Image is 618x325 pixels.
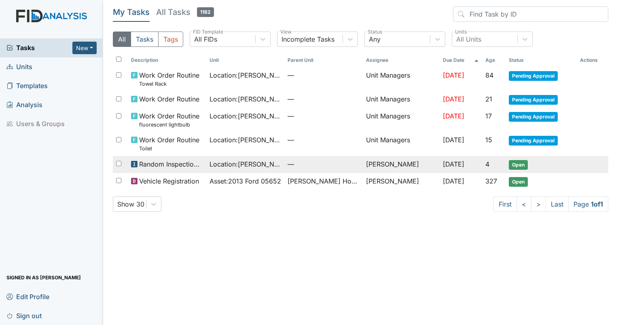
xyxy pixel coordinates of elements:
th: Toggle SortBy [506,53,577,67]
span: Open [509,160,528,170]
span: 84 [485,71,493,79]
span: 327 [485,177,497,185]
td: Unit Managers [363,91,440,108]
strong: 1 of 1 [591,200,603,208]
span: Location : [PERSON_NAME] House [210,111,281,121]
h5: All Tasks [156,6,214,18]
span: Work Order Routine [139,94,199,104]
small: Towel Rack [139,80,199,88]
a: First [493,196,517,212]
span: Units [6,61,32,73]
span: Work Order Routine fluorescent lightbulb [139,111,199,129]
span: [DATE] [443,136,464,144]
span: Open [509,177,528,187]
span: Location : [PERSON_NAME] House [210,94,281,104]
span: [DATE] [443,95,464,103]
span: Location : [PERSON_NAME] House [210,159,281,169]
span: Pending Approval [509,112,558,122]
span: Templates [6,80,48,92]
div: Type filter [113,32,183,47]
span: [DATE] [443,177,464,185]
div: Any [369,34,381,44]
th: Toggle SortBy [284,53,363,67]
span: Analysis [6,99,42,111]
span: [DATE] [443,112,464,120]
td: Unit Managers [363,67,440,91]
input: Find Task by ID [453,6,608,22]
div: Show 30 [117,199,144,209]
button: All [113,32,131,47]
div: All Units [456,34,481,44]
button: Tags [158,32,183,47]
div: All FIDs [194,34,217,44]
span: Work Order Routine Toilet [139,135,199,152]
span: Sign out [6,309,42,322]
span: 1182 [197,7,214,17]
span: 4 [485,160,489,168]
td: [PERSON_NAME] [363,156,440,173]
span: Work Order Routine Towel Rack [139,70,199,88]
a: < [516,196,531,212]
td: Unit Managers [363,132,440,156]
th: Toggle SortBy [482,53,506,67]
span: — [288,111,360,121]
span: 21 [485,95,492,103]
h5: My Tasks [113,6,150,18]
span: Page [568,196,608,212]
span: — [288,70,360,80]
input: Toggle All Rows Selected [116,57,121,62]
span: Location : [PERSON_NAME] House [210,135,281,145]
td: [PERSON_NAME] [363,173,440,190]
th: Toggle SortBy [206,53,285,67]
a: Last [546,196,569,212]
th: Actions [577,53,608,67]
span: Asset : 2013 Ford 05652 [210,176,281,186]
span: Pending Approval [509,136,558,146]
span: — [288,94,360,104]
td: Unit Managers [363,108,440,132]
span: [DATE] [443,71,464,79]
small: Toilet [139,145,199,152]
div: Incomplete Tasks [281,34,334,44]
span: — [288,159,360,169]
span: 17 [485,112,492,120]
nav: task-pagination [493,196,608,212]
span: 15 [485,136,492,144]
span: Vehicle Registration [139,176,199,186]
th: Toggle SortBy [128,53,206,67]
span: Location : [PERSON_NAME] House [210,70,281,80]
small: fluorescent lightbulb [139,121,199,129]
a: > [531,196,546,212]
span: Edit Profile [6,290,49,303]
span: [PERSON_NAME] House [288,176,360,186]
span: Random Inspection for AM [139,159,203,169]
th: Toggle SortBy [440,53,482,67]
button: Tasks [131,32,159,47]
span: Pending Approval [509,95,558,105]
span: [DATE] [443,160,464,168]
span: — [288,135,360,145]
span: Signed in as [PERSON_NAME] [6,271,81,284]
th: Assignee [363,53,440,67]
a: Tasks [6,43,72,53]
button: New [72,42,97,54]
span: Pending Approval [509,71,558,81]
